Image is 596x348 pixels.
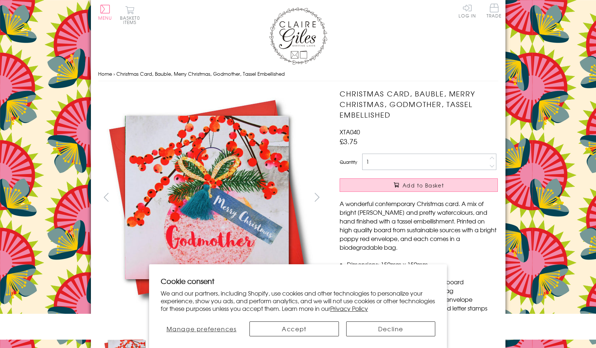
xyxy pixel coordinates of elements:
[98,5,112,20] button: Menu
[330,304,368,313] a: Privacy Policy
[340,159,357,165] label: Quantity
[487,4,502,19] a: Trade
[487,4,502,18] span: Trade
[120,6,140,24] button: Basket0 items
[269,7,327,65] img: Claire Giles Greetings Cards
[403,182,444,189] span: Add to Basket
[98,189,115,205] button: prev
[249,321,339,336] button: Accept
[161,289,436,312] p: We and our partners, including Shopify, use cookies and other technologies to personalize your ex...
[340,136,357,146] span: £3.75
[123,15,140,25] span: 0 items
[340,88,498,120] h1: Christmas Card, Bauble, Merry Christmas, Godmother, Tassel Embellished
[161,321,242,336] button: Manage preferences
[459,4,476,18] a: Log In
[347,260,498,269] li: Dimensions: 150mm x 150mm
[340,127,360,136] span: XTA040
[116,70,285,77] span: Christmas Card, Bauble, Merry Christmas, Godmother, Tassel Embellished
[98,70,112,77] a: Home
[98,15,112,21] span: Menu
[340,199,498,252] p: A wonderful contemporary Christmas card. A mix of bright [PERSON_NAME] and pretty watercolours, a...
[346,321,436,336] button: Decline
[167,324,237,333] span: Manage preferences
[161,276,436,286] h2: Cookie consent
[98,88,316,307] img: Christmas Card, Bauble, Merry Christmas, Godmother, Tassel Embellished
[340,178,498,192] button: Add to Basket
[309,189,325,205] button: next
[113,70,115,77] span: ›
[98,67,498,82] nav: breadcrumbs
[325,88,543,307] img: Christmas Card, Bauble, Merry Christmas, Godmother, Tassel Embellished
